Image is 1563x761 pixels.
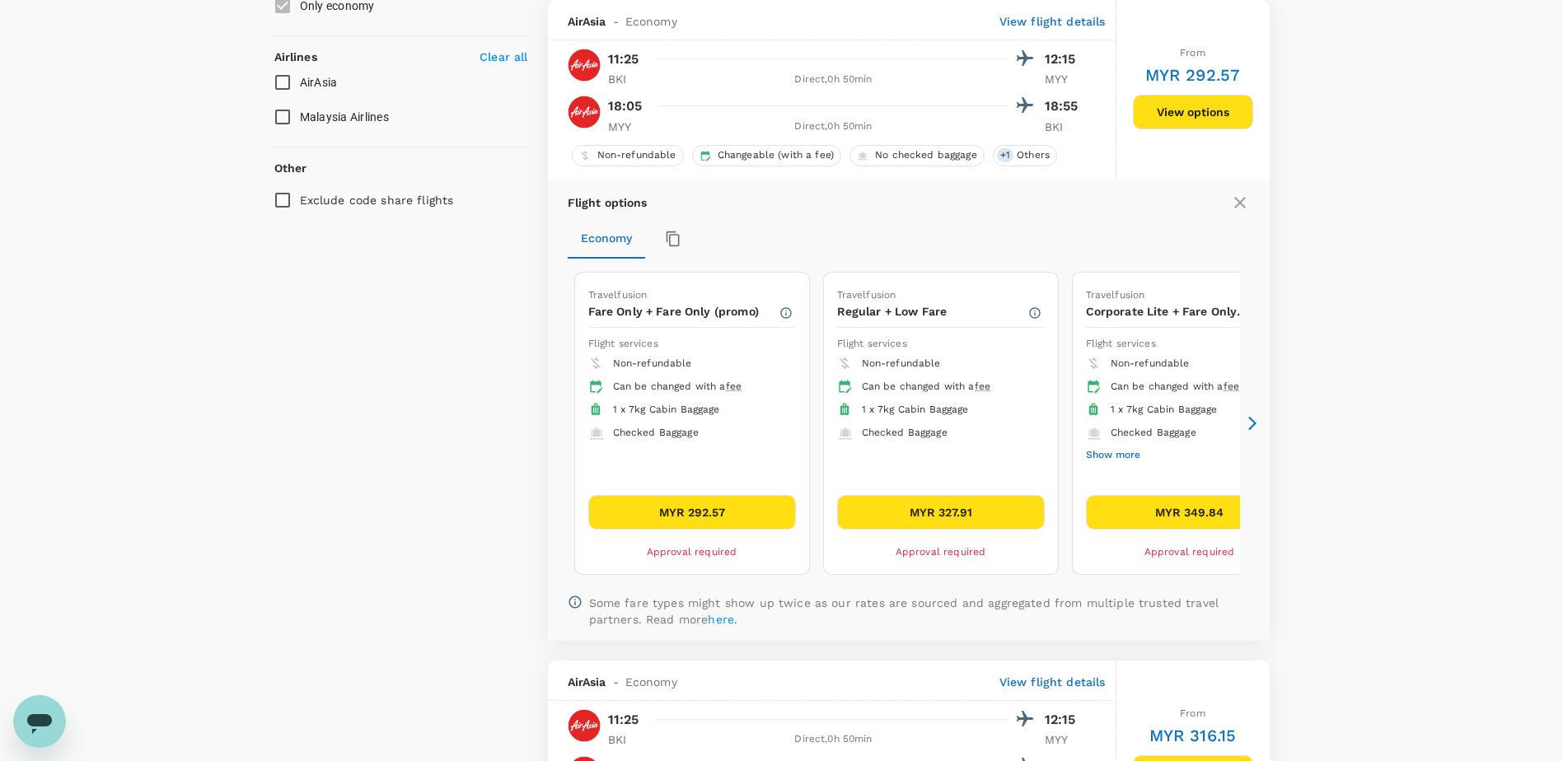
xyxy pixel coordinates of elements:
span: Checked Baggage [1111,427,1196,438]
button: View options [1133,95,1253,129]
button: MYR 292.57 [588,495,796,530]
p: 18:05 [608,96,643,116]
h6: MYR 292.57 [1145,62,1241,88]
span: AirAsia [568,674,606,690]
p: Corporate Lite + Fare Only (promo) [1086,303,1276,320]
span: AirAsia [300,76,338,89]
p: Some fare types might show up twice as our rates are sourced and aggregated from multiple trusted... [589,595,1250,628]
span: Flight services [588,338,658,349]
span: Malaysia Airlines [300,110,389,124]
div: Can be changed with a [862,379,1032,395]
span: Checked Baggage [862,427,948,438]
p: Regular + Low Fare [837,303,1027,320]
span: fee [1224,380,1239,392]
span: - [606,13,625,30]
div: +1Others [993,145,1057,166]
span: From [1180,47,1205,58]
span: Approval required [1144,546,1235,558]
span: 1 x 7kg Cabin Baggage [862,404,969,415]
span: Changeable (with a fee) [711,148,840,162]
span: Approval required [896,546,986,558]
p: BKI [608,71,649,87]
span: Non-refundable [862,357,941,369]
span: Non-refundable [1111,357,1190,369]
p: BKI [608,731,649,748]
span: From [1180,707,1205,719]
div: Can be changed with a [613,379,783,395]
a: here [708,613,734,626]
p: Flight options [568,194,648,211]
p: Other [274,160,307,176]
p: MYY [1045,71,1086,87]
span: fee [975,380,990,392]
span: 1 x 7kg Cabin Baggage [613,404,720,415]
p: 12:15 [1045,49,1086,69]
p: 12:15 [1045,710,1086,730]
span: No checked baggage [868,148,984,162]
span: Travelfusion [588,289,648,301]
span: 1 x 7kg Cabin Baggage [1111,404,1218,415]
strong: Airlines [274,50,317,63]
div: No checked baggage [849,145,985,166]
span: Travelfusion [837,289,896,301]
span: Travelfusion [1086,289,1145,301]
p: 11:25 [608,710,639,730]
p: View flight details [999,674,1106,690]
span: Non-refundable [613,357,692,369]
img: AK [568,709,601,742]
span: Approval required [647,546,737,558]
p: Fare Only + Fare Only (promo) [588,303,779,320]
p: 18:55 [1045,96,1086,116]
p: Clear all [480,49,527,65]
img: AK [568,96,601,128]
p: MYY [608,119,649,135]
div: Changeable (with a fee) [692,145,841,166]
span: Flight services [1086,338,1156,349]
div: Direct , 0h 50min [659,119,1008,135]
span: Others [1010,148,1056,162]
p: BKI [1045,119,1086,135]
div: Non-refundable [572,145,684,166]
img: AK [568,49,601,82]
span: - [606,674,625,690]
span: fee [726,380,742,392]
span: Non-refundable [591,148,683,162]
span: AirAsia [568,13,606,30]
button: MYR 327.91 [837,495,1045,530]
span: + 1 [997,148,1013,162]
p: MYY [1045,731,1086,748]
span: Economy [625,13,677,30]
p: View flight details [999,13,1106,30]
div: Can be changed with a [1111,379,1280,395]
div: Direct , 0h 50min [659,72,1008,88]
button: MYR 349.84 [1086,495,1294,530]
span: Flight services [837,338,907,349]
span: Economy [625,674,677,690]
button: Economy [568,219,645,259]
p: 11:25 [608,49,639,69]
span: Checked Baggage [613,427,699,438]
button: Show more [1086,445,1140,466]
p: Exclude code share flights [300,192,454,208]
h6: MYR 316.15 [1149,722,1237,749]
div: Direct , 0h 50min [659,731,1008,748]
iframe: Button to launch messaging window [13,695,66,748]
